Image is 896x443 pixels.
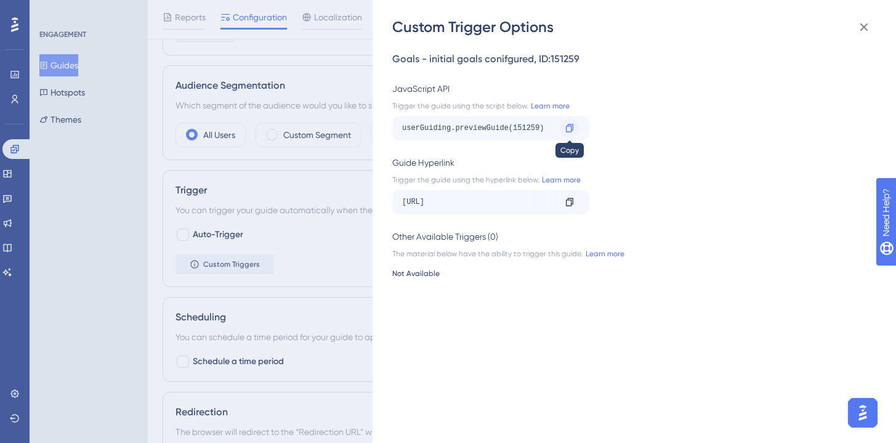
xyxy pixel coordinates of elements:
a: Learn more [528,101,570,111]
div: Not Available [392,269,869,278]
div: Goals - initial goals conifgured , ID: 151259 [392,52,869,67]
div: Custom Trigger Options [392,17,879,37]
div: [URL] [402,192,555,212]
div: userGuiding.previewGuide(151259) [402,118,555,138]
a: Learn more [539,175,581,185]
div: Other Available Triggers (0) [392,229,869,244]
iframe: UserGuiding AI Assistant Launcher [844,394,881,431]
div: Trigger the guide using the script below. [392,101,869,111]
span: Need Help? [29,3,77,18]
div: Trigger the guide using the hyperlink below. [392,175,869,185]
div: JavaScript API [392,81,869,96]
div: The material below have the ability to trigger this guide. [392,249,869,259]
div: Guide Hyperlink [392,155,869,170]
a: Learn more [583,249,624,259]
